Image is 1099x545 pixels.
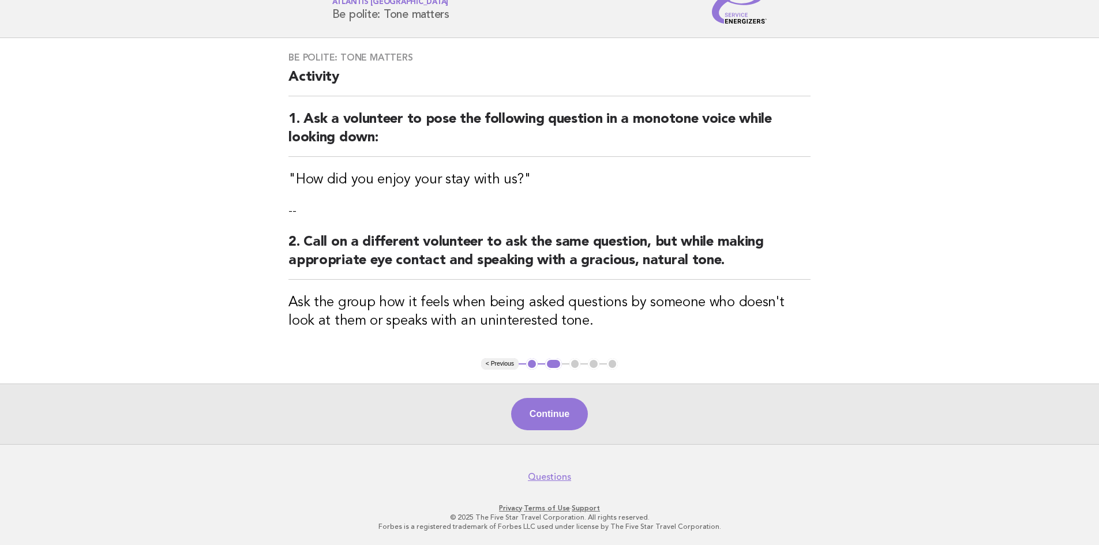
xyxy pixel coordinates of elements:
h2: 1. Ask a volunteer to pose the following question in a monotone voice while looking down: [288,110,811,157]
a: Terms of Use [524,504,570,512]
button: Continue [511,398,588,430]
h3: Be polite: Tone matters [288,52,811,63]
p: © 2025 The Five Star Travel Corporation. All rights reserved. [197,513,903,522]
h3: "How did you enjoy your stay with us?" [288,171,811,189]
h2: 2. Call on a different volunteer to ask the same question, but while making appropriate eye conta... [288,233,811,280]
p: Forbes is a registered trademark of Forbes LLC used under license by The Five Star Travel Corpora... [197,522,903,531]
h3: Ask the group how it feels when being asked questions by someone who doesn't look at them or spea... [288,294,811,330]
a: Privacy [499,504,522,512]
p: · · [197,503,903,513]
button: 2 [545,358,562,370]
a: Support [572,504,600,512]
button: 1 [526,358,538,370]
p: -- [288,203,811,219]
h2: Activity [288,68,811,96]
a: Questions [528,471,571,483]
button: < Previous [481,358,519,370]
